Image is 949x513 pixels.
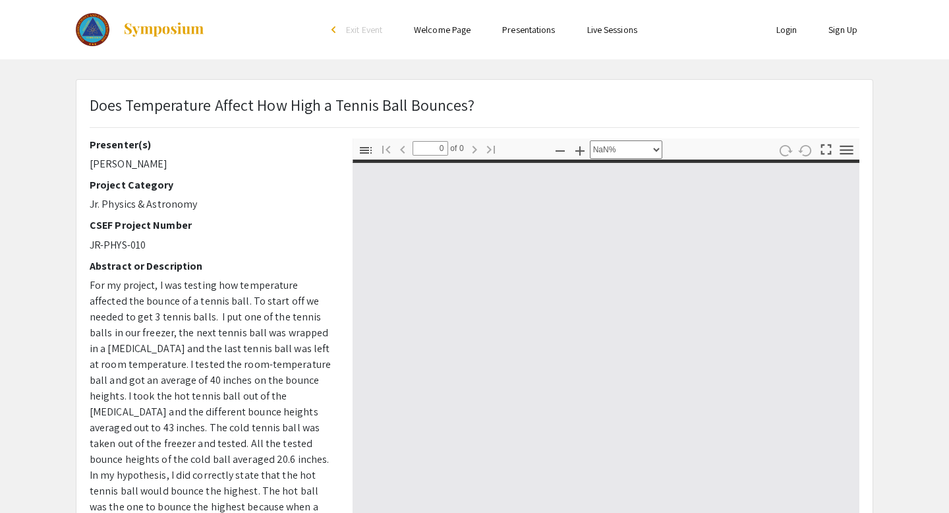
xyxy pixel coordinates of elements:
[414,24,471,36] a: Welcome Page
[828,24,857,36] a: Sign Up
[587,24,637,36] a: Live Sessions
[463,139,486,158] button: Next Page
[590,140,662,159] select: Zoom
[569,140,591,160] button: Zoom In
[355,140,377,160] button: Toggle Sidebar
[774,140,797,160] button: Rotate Clockwise
[413,141,448,156] input: Page
[90,237,333,253] p: JR-PHYS-010
[331,26,339,34] div: arrow_back_ios
[90,260,333,272] h2: Abstract or Description
[836,140,858,160] button: Tools
[90,219,333,231] h2: CSEF Project Number
[375,139,397,158] button: Go to First Page
[795,140,817,160] button: Rotate Counterclockwise
[90,138,333,151] h2: Presenter(s)
[549,140,571,160] button: Zoom Out
[815,138,838,158] button: Switch to Presentation Mode
[893,454,939,503] iframe: Chat
[90,93,475,117] p: Does Temperature Affect How High a Tennis Ball Bounces?
[90,196,333,212] p: Jr. Physics & Astronomy
[123,22,205,38] img: Symposium by ForagerOne
[480,139,502,158] button: Go to Last Page
[76,13,205,46] a: The 2023 Colorado Science & Engineering Fair
[502,24,555,36] a: Presentations
[776,24,797,36] a: Login
[346,24,382,36] span: Exit Event
[90,156,333,172] p: [PERSON_NAME]
[90,179,333,191] h2: Project Category
[391,139,414,158] button: Previous Page
[448,141,464,156] span: of 0
[76,13,109,46] img: The 2023 Colorado Science & Engineering Fair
